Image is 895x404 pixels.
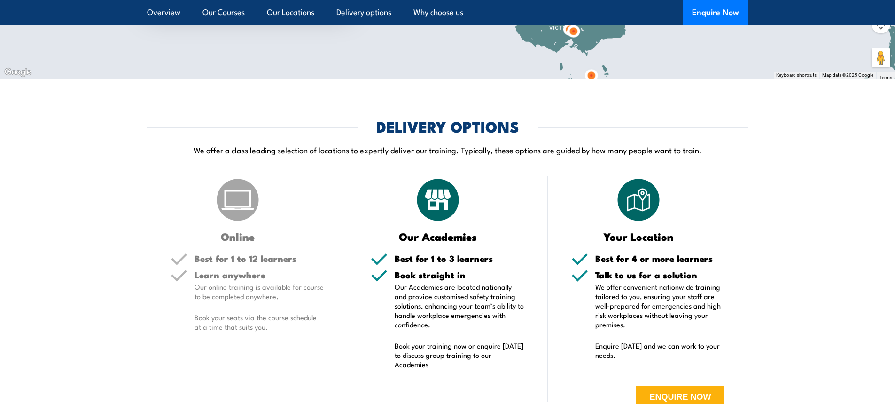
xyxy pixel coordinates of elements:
span: Map data ©2025 Google [822,72,873,78]
p: We offer a class leading selection of locations to expertly deliver our training. Typically, thes... [147,144,748,155]
h2: DELIVERY OPTIONS [376,119,519,133]
h3: Our Academies [371,231,506,242]
h5: Learn anywhere [195,270,324,279]
h5: Best for 1 to 12 learners [195,254,324,263]
h3: Online [171,231,305,242]
h5: Best for 4 or more learners [595,254,725,263]
p: Book your training now or enquire [DATE] to discuss group training to our Academies [395,341,524,369]
p: Book your seats via the course schedule at a time that suits you. [195,313,324,332]
p: Our Academies are located nationally and provide customised safety training solutions, enhancing ... [395,282,524,329]
h5: Talk to us for a solution [595,270,725,279]
a: Click to see this area on Google Maps [2,66,33,79]
a: Terms (opens in new tab) [879,75,892,80]
h3: Your Location [571,231,706,242]
img: Google [2,66,33,79]
p: We offer convenient nationwide training tailored to you, ensuring your staff are well-prepared fo... [595,282,725,329]
h5: Book straight in [395,270,524,279]
button: Keyboard shortcuts [776,72,817,79]
button: Drag Pegman onto the map to open Street View [872,48,890,67]
h5: Best for 1 to 3 learners [395,254,524,263]
p: Enquire [DATE] and we can work to your needs. [595,341,725,360]
p: Our online training is available for course to be completed anywhere. [195,282,324,301]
